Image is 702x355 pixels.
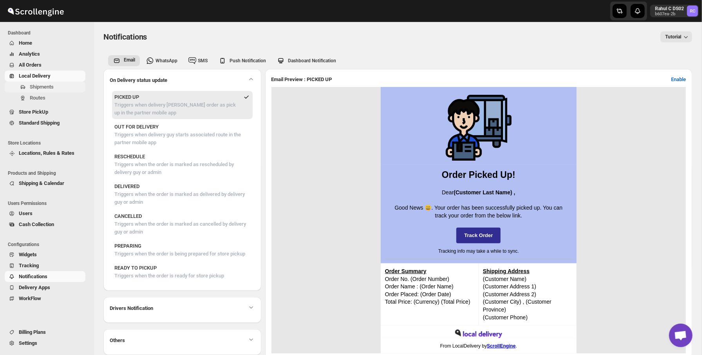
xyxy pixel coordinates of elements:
[442,170,516,180] strong: Order Picked Up!
[19,295,41,301] span: WorkFlow
[5,82,85,92] button: Shipments
[19,210,33,216] span: Users
[114,101,239,117] p: Triggers when delivery [PERSON_NAME] order as pick up in the partner mobile app
[655,12,684,16] p: b607ea-2b
[112,210,253,238] button: CANCELLEDTriggers when the order is marked as cancelled by delivery guy or admin
[19,221,54,227] span: Cash Collection
[114,250,245,258] p: Triggers when the order is being prepared for store pickup
[385,268,427,274] strong: Order Summary
[5,271,85,282] button: Notifications
[5,249,85,260] button: Widgets
[19,73,51,79] span: Local Delivery
[5,338,85,349] button: Settings
[690,9,695,14] text: RC
[114,272,224,280] p: Triggers when the order is ready for store pickup
[5,92,85,103] button: Routes
[19,284,50,290] span: Delivery Apps
[669,324,693,347] div: Open chat
[19,109,48,115] span: Store PickUp
[5,219,85,230] button: Cash Collection
[8,200,89,206] span: Users Permissions
[110,304,153,312] h2: Drivers Notification
[5,60,85,71] button: All Orders
[19,340,37,346] span: Settings
[8,140,89,146] span: Store Locations
[141,55,182,66] button: whatsapp-tab
[454,189,515,196] strong: (Customer Last Name) ,
[214,55,271,66] button: push-notification-tab
[114,161,250,176] p: Triggers when the order is marked as rescheduled by delivery guy or admin
[288,58,336,63] span: Dashboard Notification
[19,252,37,257] span: Widgets
[156,58,177,63] span: WhatsApp
[483,268,530,274] strong: Shipping Address
[112,262,253,282] button: READY TO PICKUPTriggers when the order is ready for store pickup
[110,76,167,84] h2: On Delivery status update
[8,241,89,248] span: Configurations
[5,178,85,189] button: Shipping & Calendar
[5,208,85,219] button: Users
[30,95,45,101] span: Routes
[389,189,569,204] p: Dear
[6,1,65,21] img: ScrollEngine
[112,180,253,208] button: DELIVEREDTriggers when the order is marked as delivered by delivery guy or admin
[687,5,698,16] span: Rahul C DS02
[272,55,341,66] button: webapp-tab
[19,40,32,46] span: Home
[184,55,212,66] button: whatsapp-tab
[114,153,250,161] p: RESCHEDULE
[112,150,253,179] button: RESCHEDULETriggers when the order is marked as rescheduled by delivery guy or admin
[114,123,250,131] p: OUT FOR DELIVERY
[483,283,572,291] p: (Customer Address 1)
[655,5,684,12] p: Rahul C DS02
[483,275,572,283] p: (Customer Name)
[456,228,501,244] a: Track Order
[385,291,474,306] p: Order Placed: (Order Date) Total Price: (Currency) (Total Price)
[114,131,250,147] p: Triggers when delivery guy starts associated route in the partner mobile app
[114,264,224,272] p: READY TO PICKUP
[438,248,519,254] span: Tracking info may take a whiie to sync.
[103,32,147,42] span: Notifications
[19,62,42,68] span: All Orders
[112,121,253,149] button: OUT FOR DELIVERYTriggers when delivery guy starts associated route in the partner mobile app
[385,283,474,291] p: Order Name : (Order Name)
[124,57,135,63] span: Email
[19,180,64,186] span: Shipping & Calendar
[5,148,85,159] button: Locations, Rules & Rates
[5,327,85,338] button: Billing Plans
[5,38,85,49] button: Home
[8,30,89,36] span: Dashboard
[19,120,60,126] span: Standard Shipping
[650,5,699,17] button: User menu
[114,190,250,206] p: Triggers when the order is marked as delivered by delivery guy or admin
[19,150,74,156] span: Locations, Rules & Rates
[114,183,250,190] p: DELIVERED
[114,242,245,250] p: PREPARING
[385,275,474,283] p: Order No. (Order Number)
[487,343,516,349] a: ScrollEngine
[666,73,691,86] button: Enable
[389,204,569,219] p: Good News 😃. Your order has been successfully picked up. You can track your order from the below ...
[5,260,85,271] button: Tracking
[112,91,253,119] button: PICKED UPTriggers when delivery [PERSON_NAME] order as pick up in the partner mobile app
[19,51,40,57] span: Analytics
[660,31,692,42] button: Tutorial
[5,282,85,293] button: Delivery Apps
[271,76,332,83] h2: Email Preview : PICKED UP
[671,76,686,83] span: Enable
[112,240,253,260] button: PREPARINGTriggers when the order is being prepared for store pickup
[230,58,266,63] span: Push Notification
[108,55,140,66] button: email-tab
[483,291,572,321] p: (Customer Address 2) (Customer City) , (Customer Province) (Customer Phone)
[114,212,250,220] p: CANCELLED
[8,170,89,176] span: Products and Shipping
[464,232,493,238] strong: Track Order
[5,293,85,304] button: WorkFlow
[114,220,250,236] p: Triggers when the order is marked as cancelled by delivery guy or admin
[110,337,125,344] h2: Others
[665,34,681,40] span: Tutorial
[19,273,47,279] span: Notifications
[5,49,85,60] button: Analytics
[198,58,208,63] span: SMS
